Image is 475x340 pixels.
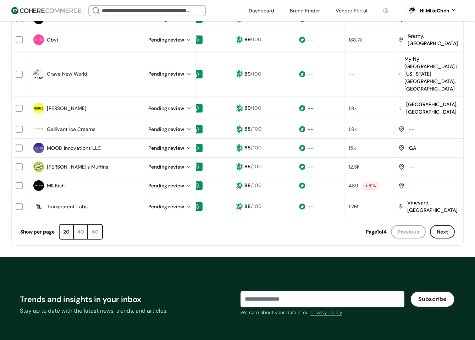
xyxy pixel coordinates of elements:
[391,225,426,238] button: Previous
[244,163,251,170] span: 88
[33,201,44,212] img: brand logo
[241,309,310,316] span: We care about your data in our
[47,70,87,78] a: Crave New World
[420,7,449,15] div: Hi, MikeChen
[47,203,88,210] a: Transparent Labs
[20,307,235,315] div: Stay up to date with the latest news, trends, and articles.
[349,163,359,171] div: 12.3k
[308,182,313,189] span: --
[33,69,44,79] img: brand logo
[148,126,192,133] div: Pending review
[407,199,462,214] div: Vineyard, [GEOGRAPHIC_DATA]
[250,71,261,77] span: /100
[251,203,262,209] span: /100
[409,182,415,190] div: --
[349,182,358,190] div: 489
[349,36,362,44] div: 138.7k
[11,7,81,14] img: Cohere Logo
[148,105,192,112] div: Pending review
[308,71,313,77] span: --
[148,182,192,190] div: Pending review
[308,16,313,22] span: --
[308,145,313,151] span: --
[409,144,416,152] div: GA
[244,105,250,111] span: 89
[74,225,88,239] div: 40
[409,163,415,171] div: --
[250,36,261,43] span: /100
[369,182,376,189] span: 51 %
[251,126,262,132] span: /100
[308,126,313,132] span: --
[148,144,192,152] div: Pending review
[47,182,65,190] a: MILKish
[342,309,343,316] span: .
[349,70,354,78] div: --
[349,105,357,112] div: 1.8k
[404,55,462,93] div: My Ny [GEOGRAPHIC_DATA] | [US_STATE][GEOGRAPHIC_DATA], [GEOGRAPHIC_DATA]
[406,101,462,116] div: [GEOGRAPHIC_DATA], [GEOGRAPHIC_DATA]
[410,291,455,307] button: Subscribe
[244,182,251,188] span: 88
[308,164,313,170] span: --
[33,124,44,135] img: brand logo
[244,36,250,43] span: 89
[408,32,462,47] div: Kearny, [GEOGRAPHIC_DATA]
[148,70,192,78] div: Pending review
[349,144,356,152] div: 15k
[430,225,455,238] button: Next
[406,5,417,16] svg: 0 percent
[244,126,251,132] span: 88
[33,180,44,191] img: brand logo
[244,71,250,77] span: 89
[47,144,101,152] a: MOOD Innovations LLC
[366,228,387,236] div: Page 1 of 4
[148,163,192,171] div: Pending review
[88,225,102,239] div: 60
[47,36,58,44] a: Obvi
[47,163,108,171] a: [PERSON_NAME]'s Muffins
[148,36,192,44] div: Pending review
[409,126,415,133] div: --
[308,203,313,210] span: --
[60,225,74,239] div: 20
[251,163,262,170] span: /100
[349,203,358,210] div: 1.2M
[33,103,44,114] img: brand logo
[420,7,457,15] button: Hi,MikeChen
[148,203,192,210] div: Pending review
[250,105,261,111] span: /100
[349,126,357,133] div: 1.9k
[244,144,251,151] span: 88
[20,294,235,305] div: Trends and insights in your inbox
[310,309,342,316] a: privacy policy
[33,143,44,153] img: brand logo
[47,105,87,112] a: [PERSON_NAME]
[244,203,251,209] span: 88
[251,182,262,188] span: /100
[20,228,55,236] div: Show per page
[308,105,313,111] span: --
[251,144,262,151] span: /100
[33,34,44,45] img: brand logo
[33,161,44,172] img: brand logo
[308,37,313,43] span: --
[47,126,95,133] a: Gallivant Ice Creams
